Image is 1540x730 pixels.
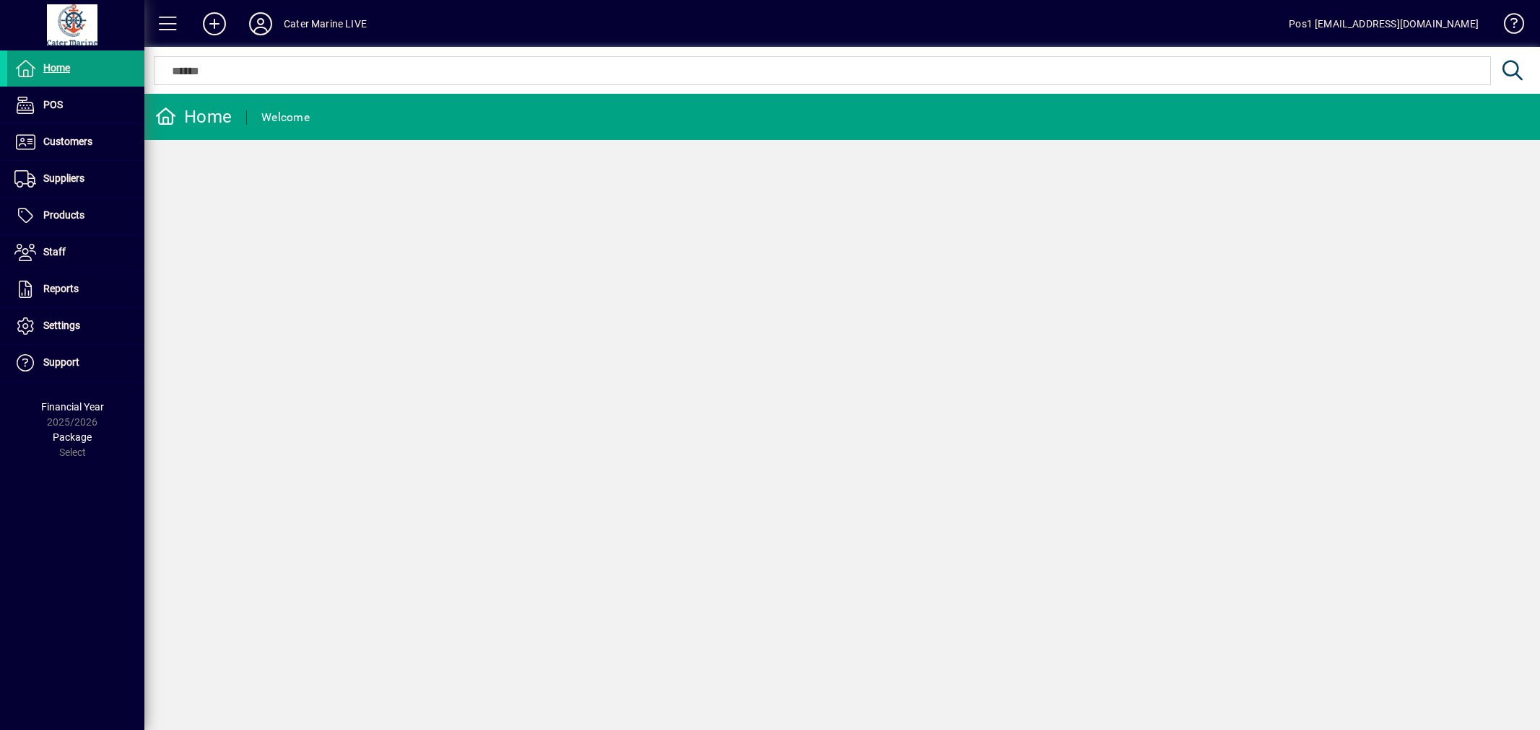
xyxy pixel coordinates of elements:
[7,308,144,344] a: Settings
[43,246,66,258] span: Staff
[43,136,92,147] span: Customers
[7,87,144,123] a: POS
[191,11,238,37] button: Add
[7,345,144,381] a: Support
[284,12,367,35] div: Cater Marine LIVE
[43,62,70,74] span: Home
[7,198,144,234] a: Products
[238,11,284,37] button: Profile
[7,124,144,160] a: Customers
[43,209,84,221] span: Products
[7,271,144,307] a: Reports
[1289,12,1479,35] div: Pos1 [EMAIL_ADDRESS][DOMAIN_NAME]
[41,401,104,413] span: Financial Year
[43,99,63,110] span: POS
[7,234,144,271] a: Staff
[53,431,92,443] span: Package
[261,106,310,129] div: Welcome
[43,320,80,331] span: Settings
[43,283,79,294] span: Reports
[43,172,84,184] span: Suppliers
[43,356,79,368] span: Support
[7,161,144,197] a: Suppliers
[155,105,232,128] div: Home
[1493,3,1522,50] a: Knowledge Base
